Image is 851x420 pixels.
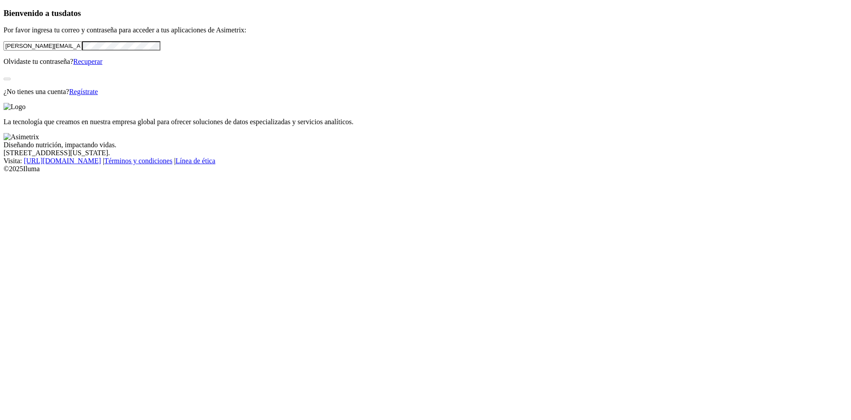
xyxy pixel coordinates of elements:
[4,141,847,149] div: Diseñando nutrición, impactando vidas.
[73,58,102,65] a: Recuperar
[4,157,847,165] div: Visita : | |
[4,26,847,34] p: Por favor ingresa tu correo y contraseña para acceder a tus aplicaciones de Asimetrix:
[4,165,847,173] div: © 2025 Iluma
[176,157,215,165] a: Línea de ética
[69,88,98,95] a: Regístrate
[4,103,26,111] img: Logo
[4,133,39,141] img: Asimetrix
[4,41,82,51] input: Tu correo
[4,88,847,96] p: ¿No tienes una cuenta?
[4,58,847,66] p: Olvidaste tu contraseña?
[24,157,101,165] a: [URL][DOMAIN_NAME]
[4,8,847,18] h3: Bienvenido a tus
[4,149,847,157] div: [STREET_ADDRESS][US_STATE].
[62,8,81,18] span: datos
[4,118,847,126] p: La tecnología que creamos en nuestra empresa global para ofrecer soluciones de datos especializad...
[104,157,172,165] a: Términos y condiciones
